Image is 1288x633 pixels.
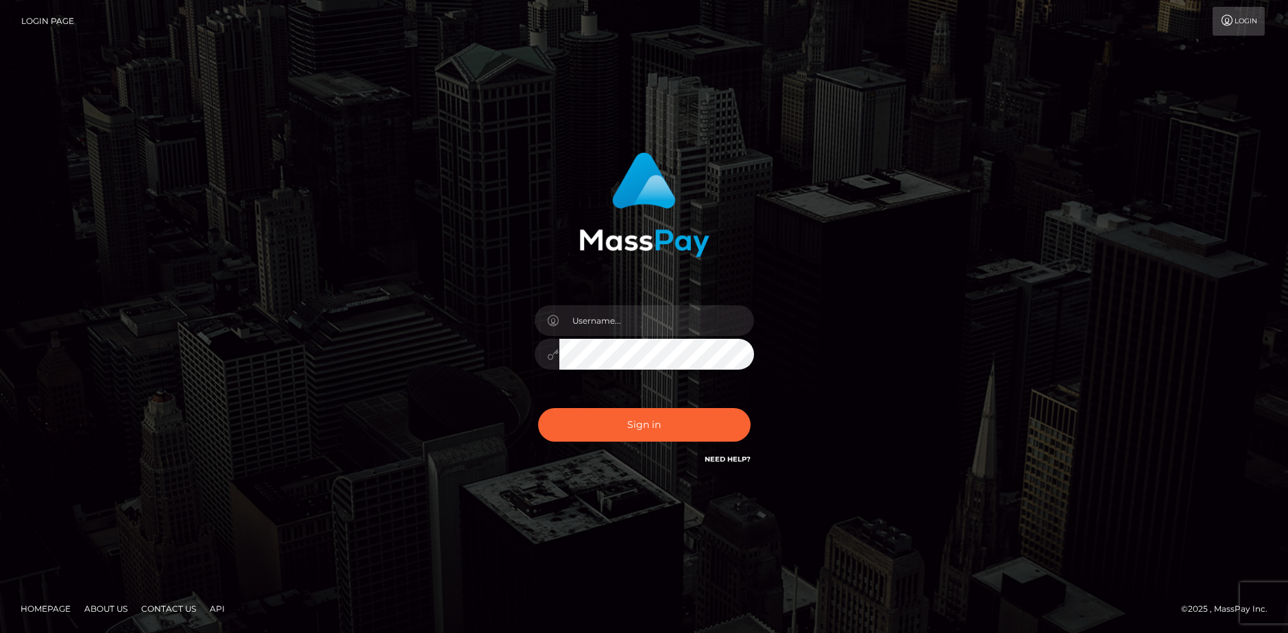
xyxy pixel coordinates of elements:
[559,305,754,336] input: Username...
[538,408,751,442] button: Sign in
[579,152,709,257] img: MassPay Login
[1213,7,1265,36] a: Login
[1181,601,1278,617] div: © 2025 , MassPay Inc.
[204,598,230,619] a: API
[136,598,202,619] a: Contact Us
[21,7,74,36] a: Login Page
[705,455,751,464] a: Need Help?
[15,598,76,619] a: Homepage
[79,598,133,619] a: About Us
